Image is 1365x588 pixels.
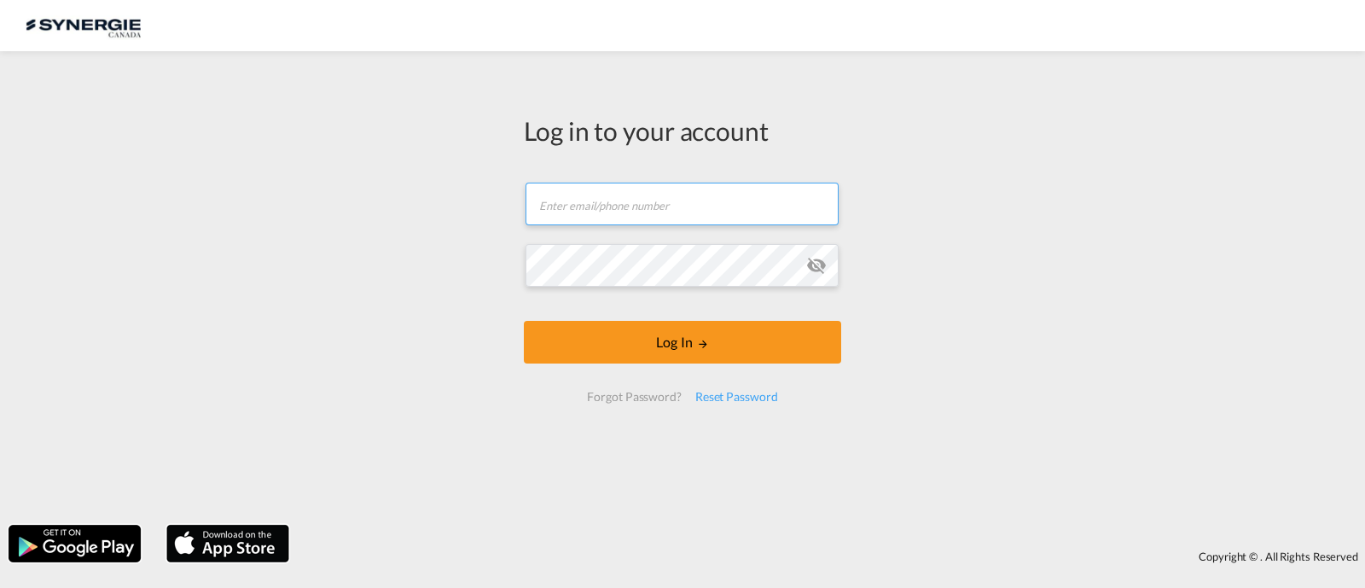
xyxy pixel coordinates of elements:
div: Reset Password [688,381,785,412]
div: Forgot Password? [580,381,688,412]
input: Enter email/phone number [526,183,839,225]
div: Copyright © . All Rights Reserved [298,542,1365,571]
div: Log in to your account [524,113,841,148]
img: google.png [7,523,142,564]
button: LOGIN [524,321,841,364]
img: apple.png [165,523,291,564]
img: 1f56c880d42311ef80fc7dca854c8e59.png [26,7,141,45]
md-icon: icon-eye-off [806,255,827,276]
